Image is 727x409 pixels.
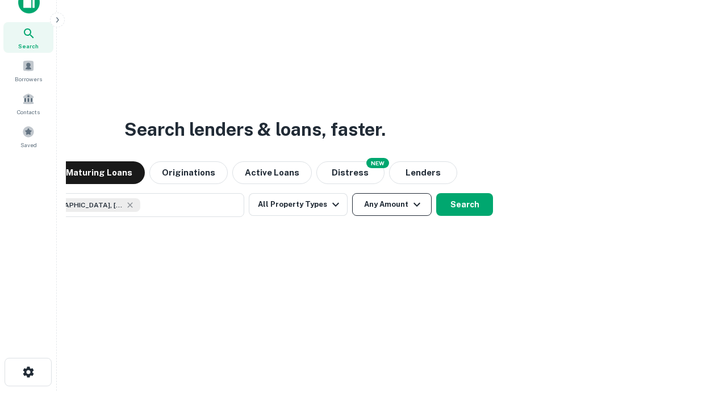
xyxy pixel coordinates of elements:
iframe: Chat Widget [670,318,727,373]
button: Active Loans [232,161,312,184]
a: Saved [3,121,53,152]
button: Any Amount [352,193,432,216]
span: Borrowers [15,74,42,84]
a: Contacts [3,88,53,119]
button: [GEOGRAPHIC_DATA], [GEOGRAPHIC_DATA], [GEOGRAPHIC_DATA] [17,193,244,217]
a: Borrowers [3,55,53,86]
span: Contacts [17,107,40,116]
button: Lenders [389,161,457,184]
span: Saved [20,140,37,149]
div: NEW [366,158,389,168]
span: [GEOGRAPHIC_DATA], [GEOGRAPHIC_DATA], [GEOGRAPHIC_DATA] [38,200,123,210]
button: Originations [149,161,228,184]
a: Search [3,22,53,53]
button: All Property Types [249,193,348,216]
button: Maturing Loans [53,161,145,184]
button: Search [436,193,493,216]
button: Search distressed loans with lien and other non-mortgage details. [316,161,385,184]
span: Search [18,41,39,51]
h3: Search lenders & loans, faster. [124,116,386,143]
